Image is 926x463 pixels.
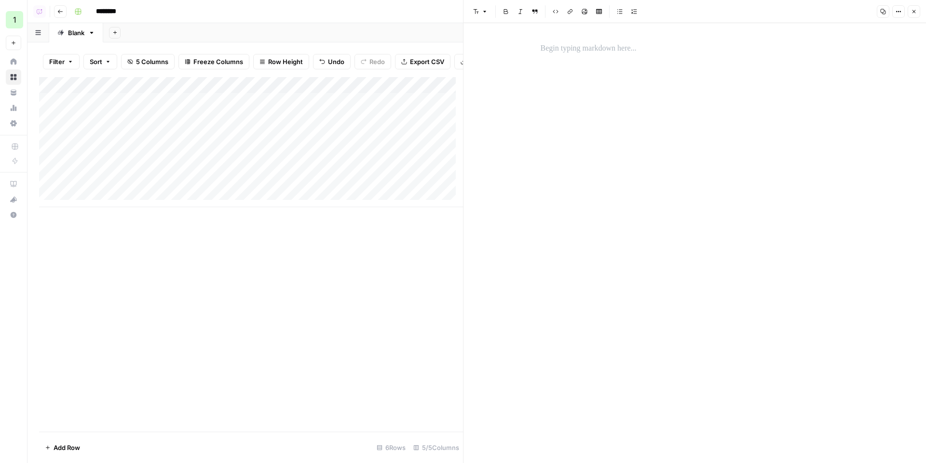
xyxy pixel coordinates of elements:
span: Sort [90,57,102,66]
span: 1 [13,14,16,26]
button: Export CSV [395,54,450,69]
button: Add Row [39,440,86,455]
div: 5/5 Columns [409,440,463,455]
button: Undo [313,54,351,69]
div: 6 Rows [373,440,409,455]
button: What's new? [6,192,21,207]
a: Browse [6,69,21,85]
button: Freeze Columns [178,54,249,69]
button: 5 Columns [121,54,175,69]
a: Home [6,54,21,69]
span: Undo [328,57,344,66]
span: Export CSV [410,57,444,66]
button: Workspace: 1ma [6,8,21,32]
button: Filter [43,54,80,69]
span: Freeze Columns [193,57,243,66]
span: Redo [369,57,385,66]
div: Blank [68,28,84,38]
span: Row Height [268,57,303,66]
a: Usage [6,100,21,116]
span: 5 Columns [136,57,168,66]
a: Your Data [6,85,21,100]
button: Help + Support [6,207,21,223]
button: Sort [83,54,117,69]
button: Row Height [253,54,309,69]
button: Redo [354,54,391,69]
a: Blank [49,23,103,42]
a: AirOps Academy [6,176,21,192]
span: Add Row [54,443,80,452]
a: Settings [6,116,21,131]
span: Filter [49,57,65,66]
